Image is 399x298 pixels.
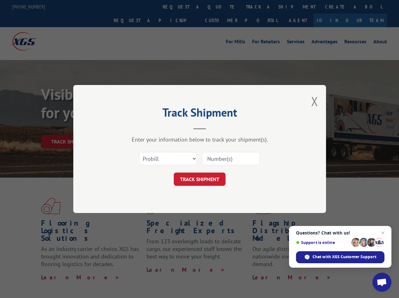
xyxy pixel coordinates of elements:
[202,152,260,165] input: Number(s)
[105,136,294,143] div: Enter your information below to track your shipment(s).
[174,173,226,186] button: TRACK SHIPMENT
[105,108,294,120] h2: Track Shipment
[312,254,376,260] span: Chat with XGS Customer Support
[296,230,384,235] span: Questions? Chat with us!
[372,273,391,292] a: Open chat
[296,251,384,263] span: Chat with XGS Customer Support
[296,240,349,245] span: Support is online
[311,93,318,110] button: Close modal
